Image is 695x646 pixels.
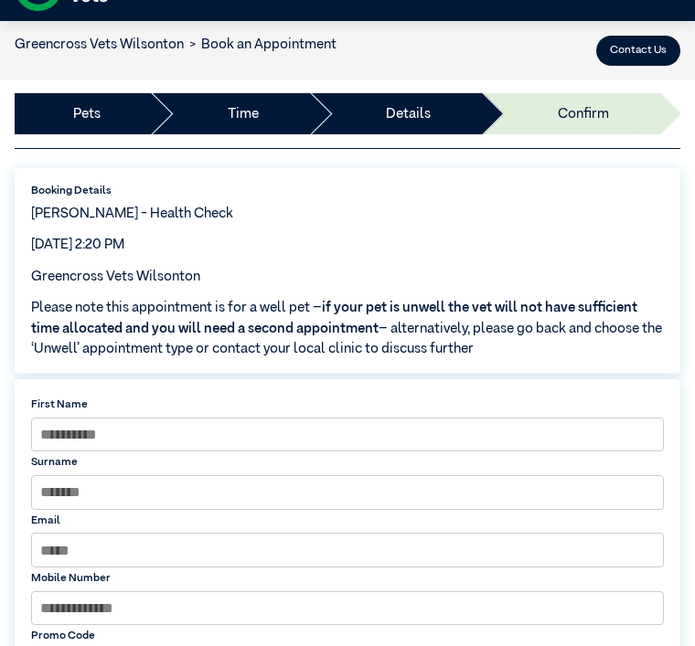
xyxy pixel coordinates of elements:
label: Mobile Number [31,570,663,587]
label: First Name [31,397,663,413]
span: Greencross Vets Wilsonton [31,270,200,283]
a: Greencross Vets Wilsonton [15,37,184,51]
label: Email [31,513,663,529]
nav: breadcrumb [15,35,337,56]
a: Pets [73,104,101,125]
label: Booking Details [31,183,663,199]
label: Surname [31,454,663,471]
label: Promo Code [31,628,663,644]
a: Time [228,104,259,125]
span: if your pet is unwell the vet will not have sufficient time allocated and you will need a second ... [31,301,637,335]
span: [PERSON_NAME] - Health Check [31,207,233,220]
span: Please note this appointment is for a well pet – – alternatively, please go back and choose the ‘... [31,298,663,360]
button: Contact Us [596,36,680,66]
span: [DATE] 2:20 PM [31,238,124,251]
li: Book an Appointment [184,35,337,56]
a: Details [386,104,431,125]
